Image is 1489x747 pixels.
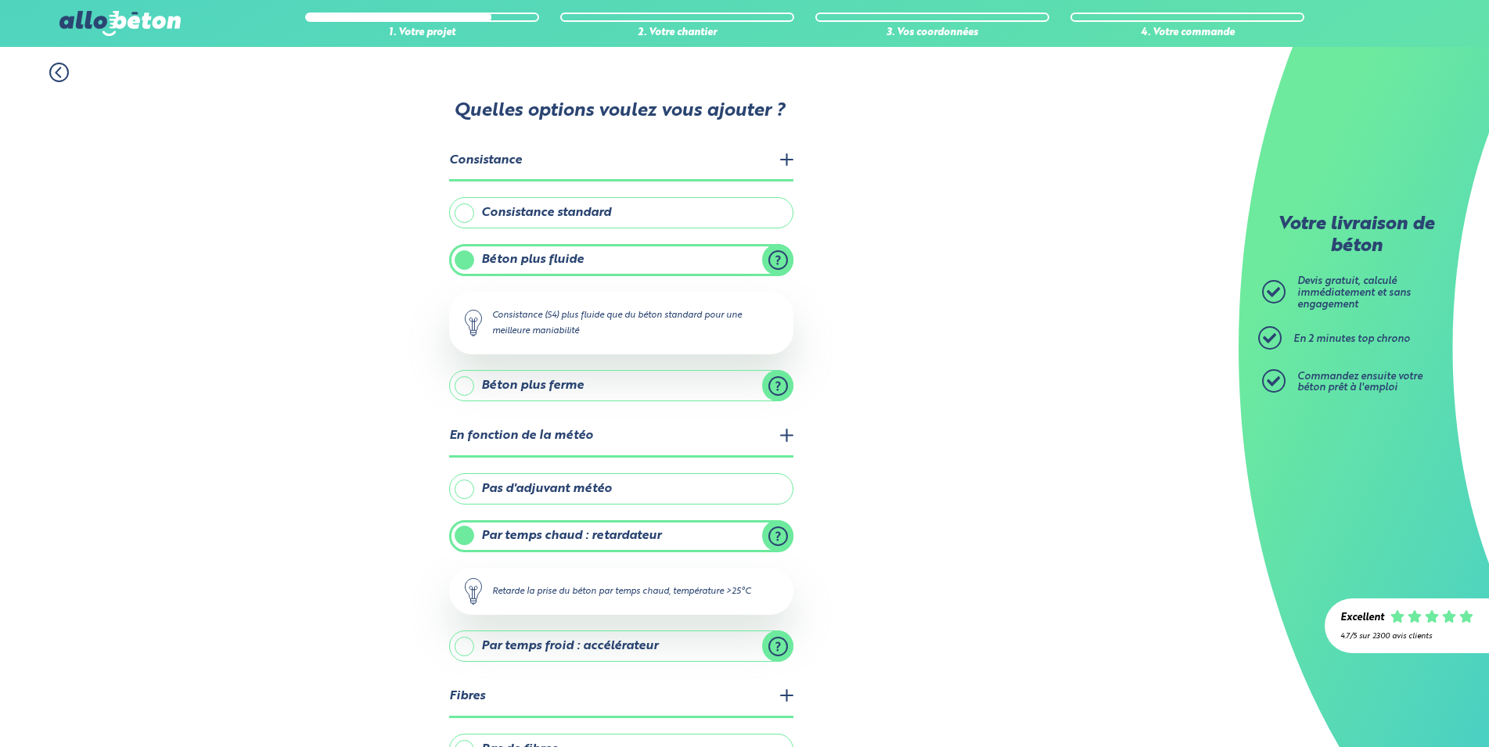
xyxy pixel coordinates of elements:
[449,197,793,228] label: Consistance standard
[1297,372,1422,393] span: Commandez ensuite votre béton prêt à l'emploi
[59,11,180,36] img: allobéton
[449,244,793,275] label: Béton plus fluide
[815,27,1049,39] div: 3. Vos coordonnées
[449,142,793,181] legend: Consistance
[560,27,794,39] div: 2. Votre chantier
[448,101,792,123] p: Quelles options voulez vous ajouter ?
[1266,214,1446,257] p: Votre livraison de béton
[449,473,793,505] label: Pas d'adjuvant météo
[305,27,539,39] div: 1. Votre projet
[449,677,793,717] legend: Fibres
[1070,27,1304,39] div: 4. Votre commande
[449,520,793,551] label: Par temps chaud : retardateur
[449,630,793,662] label: Par temps froid : accélérateur
[1293,334,1410,344] span: En 2 minutes top chrono
[449,292,793,354] div: Consistance (S4) plus fluide que du béton standard pour une meilleure maniabilité
[1340,612,1384,624] div: Excellent
[1297,276,1411,309] span: Devis gratuit, calculé immédiatement et sans engagement
[449,417,793,457] legend: En fonction de la météo
[1340,632,1473,641] div: 4.7/5 sur 2300 avis clients
[1350,686,1472,730] iframe: Help widget launcher
[449,568,793,615] div: Retarde la prise du béton par temps chaud, température >25°C
[449,370,793,401] label: Béton plus ferme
